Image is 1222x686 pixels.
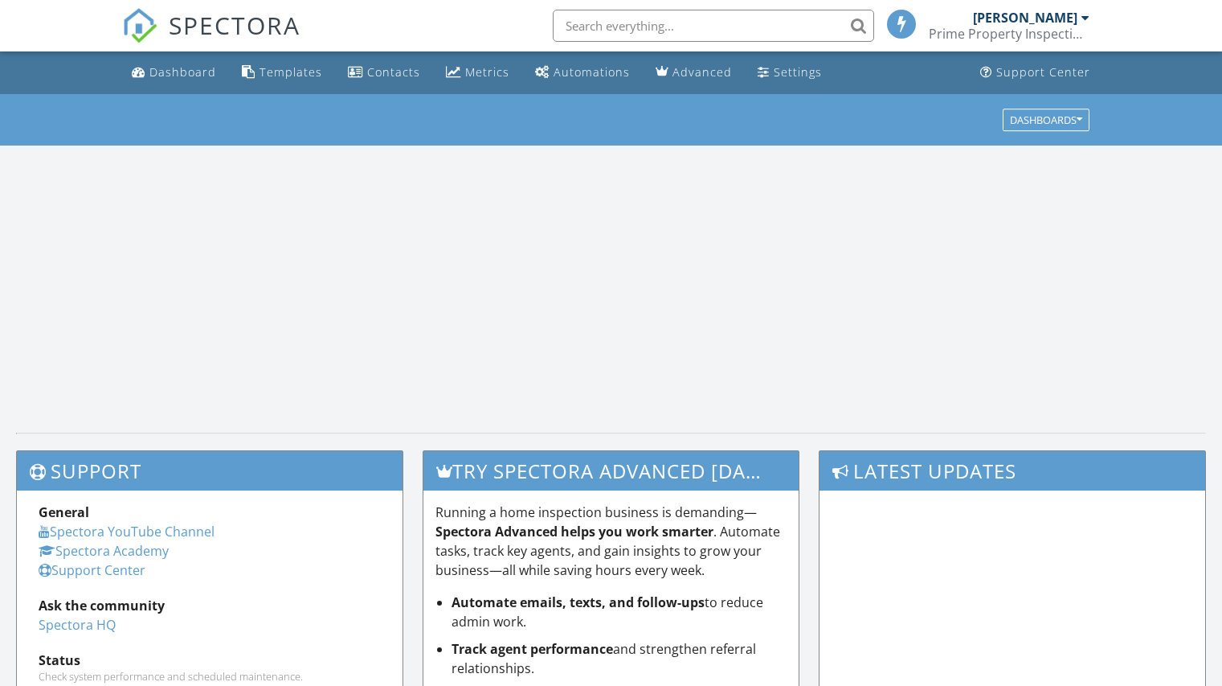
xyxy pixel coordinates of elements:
[39,596,381,615] div: Ask the community
[39,523,215,540] a: Spectora YouTube Channel
[554,64,630,80] div: Automations
[452,594,705,611] strong: Automate emails, texts, and follow-ups
[367,64,420,80] div: Contacts
[553,10,874,42] input: Search everything...
[649,58,738,88] a: Advanced
[452,639,787,678] li: and strengthen referral relationships.
[39,616,116,634] a: Spectora HQ
[929,26,1089,42] div: Prime Property Inspections
[149,64,216,80] div: Dashboard
[452,640,613,658] strong: Track agent performance
[996,64,1090,80] div: Support Center
[260,64,322,80] div: Templates
[423,451,799,491] h3: Try spectora advanced [DATE]
[235,58,329,88] a: Templates
[122,8,157,43] img: The Best Home Inspection Software - Spectora
[1010,114,1082,125] div: Dashboards
[465,64,509,80] div: Metrics
[529,58,636,88] a: Automations (Basic)
[452,593,787,631] li: to reduce admin work.
[435,503,787,580] p: Running a home inspection business is demanding— . Automate tasks, track key agents, and gain ins...
[17,451,403,491] h3: Support
[973,10,1077,26] div: [PERSON_NAME]
[125,58,223,88] a: Dashboard
[169,8,300,42] span: SPECTORA
[39,503,89,521] strong: General
[439,58,516,88] a: Metrics
[974,58,1097,88] a: Support Center
[819,451,1205,491] h3: Latest Updates
[751,58,828,88] a: Settings
[774,64,822,80] div: Settings
[39,651,381,670] div: Status
[39,542,169,560] a: Spectora Academy
[39,670,381,683] div: Check system performance and scheduled maintenance.
[122,22,300,55] a: SPECTORA
[672,64,732,80] div: Advanced
[341,58,427,88] a: Contacts
[39,561,145,579] a: Support Center
[435,523,713,540] strong: Spectora Advanced helps you work smarter
[1003,109,1089,131] button: Dashboards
